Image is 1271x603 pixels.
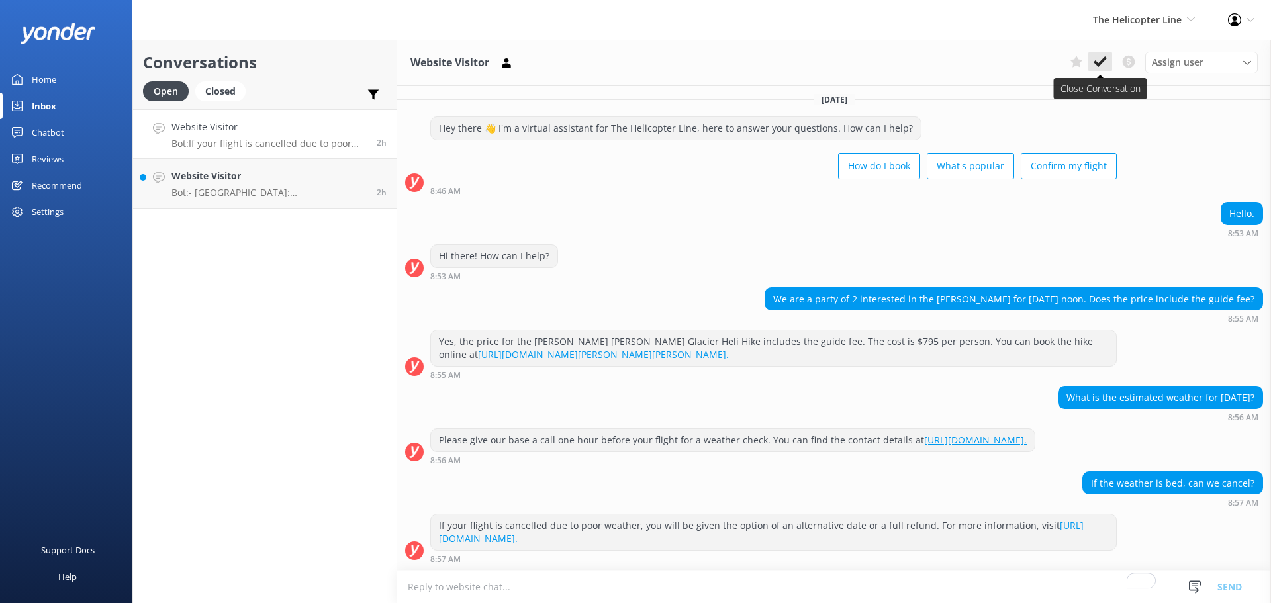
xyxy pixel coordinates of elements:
strong: 8:56 AM [430,457,461,465]
button: Confirm my flight [1021,153,1117,179]
h2: Conversations [143,50,387,75]
button: How do I book [838,153,920,179]
h4: Website Visitor [171,120,367,134]
div: Oct 10 2025 08:53am (UTC +13:00) Pacific/Auckland [1221,228,1263,238]
a: [URL][DOMAIN_NAME][PERSON_NAME][PERSON_NAME]. [478,348,729,361]
span: Assign user [1152,55,1203,70]
strong: 8:53 AM [430,273,461,281]
div: Hi there! How can I help? [431,245,557,267]
p: Bot: If your flight is cancelled due to poor weather, you will be given the option of an alternat... [171,138,367,150]
strong: 8:57 AM [430,555,461,563]
div: If your flight is cancelled due to poor weather, you will be given the option of an alternative d... [431,514,1116,549]
span: Oct 10 2025 08:42am (UTC +13:00) Pacific/Auckland [377,187,387,198]
div: Home [32,66,56,93]
div: Settings [32,199,64,225]
p: Bot: - [GEOGRAPHIC_DATA]: [PHONE_NUMBER] - Fox Glacier: [PHONE_NUMBER] - [PERSON_NAME] [PERSON_NA... [171,187,367,199]
a: Open [143,83,195,98]
div: Oct 10 2025 08:55am (UTC +13:00) Pacific/Auckland [430,370,1117,379]
button: What's popular [927,153,1014,179]
div: If the weather is bed, can we cancel? [1083,472,1262,494]
div: Support Docs [41,537,95,563]
div: Oct 10 2025 08:55am (UTC +13:00) Pacific/Auckland [765,314,1263,323]
div: Oct 10 2025 08:57am (UTC +13:00) Pacific/Auckland [1082,498,1263,507]
h4: Website Visitor [171,169,367,183]
strong: 8:55 AM [430,371,461,379]
h3: Website Visitor [410,54,489,71]
div: Closed [195,81,246,101]
textarea: To enrich screen reader interactions, please activate Accessibility in Grammarly extension settings [397,571,1271,603]
div: Oct 10 2025 08:57am (UTC +13:00) Pacific/Auckland [430,554,1117,563]
div: Chatbot [32,119,64,146]
div: Inbox [32,93,56,119]
strong: 8:57 AM [1228,499,1258,507]
div: What is the estimated weather for [DATE]? [1059,387,1262,409]
strong: 8:53 AM [1228,230,1258,238]
div: Recommend [32,172,82,199]
a: [URL][DOMAIN_NAME]. [439,519,1084,545]
span: [DATE] [814,94,855,105]
strong: 8:56 AM [1228,414,1258,422]
strong: 8:55 AM [1228,315,1258,323]
div: Oct 10 2025 08:56am (UTC +13:00) Pacific/Auckland [430,455,1035,465]
div: Reviews [32,146,64,172]
div: We are a party of 2 interested in the [PERSON_NAME] for [DATE] noon. Does the price include the g... [765,288,1262,310]
div: Open [143,81,189,101]
div: Oct 10 2025 08:46am (UTC +13:00) Pacific/Auckland [430,186,1117,195]
span: Oct 10 2025 08:57am (UTC +13:00) Pacific/Auckland [377,137,387,148]
div: Help [58,563,77,590]
div: Please give our base a call one hour before your flight for a weather check. You can find the con... [431,429,1035,451]
div: Hey there 👋 I'm a virtual assistant for The Helicopter Line, here to answer your questions. How c... [431,117,921,140]
div: Assign User [1145,52,1258,73]
a: Website VisitorBot:If your flight is cancelled due to poor weather, you will be given the option ... [133,109,397,159]
div: Oct 10 2025 08:53am (UTC +13:00) Pacific/Auckland [430,271,558,281]
a: Website VisitorBot:- [GEOGRAPHIC_DATA]: [PHONE_NUMBER] - Fox Glacier: [PHONE_NUMBER] - [PERSON_NA... [133,159,397,209]
a: [URL][DOMAIN_NAME]. [924,434,1027,446]
span: The Helicopter Line [1093,13,1182,26]
div: Hello. [1221,203,1262,225]
div: Yes, the price for the [PERSON_NAME] [PERSON_NAME] Glacier Heli Hike includes the guide fee. The ... [431,330,1116,365]
div: Oct 10 2025 08:56am (UTC +13:00) Pacific/Auckland [1058,412,1263,422]
strong: 8:46 AM [430,187,461,195]
img: yonder-white-logo.png [20,23,96,44]
a: Closed [195,83,252,98]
